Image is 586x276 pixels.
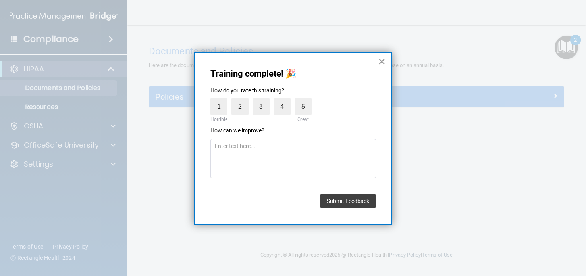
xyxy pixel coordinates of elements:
div: Great [295,115,312,124]
p: How can we improve? [210,127,376,135]
p: Training complete! 🎉 [210,69,376,79]
button: Submit Feedback [320,194,376,208]
label: 5 [295,98,312,115]
label: 4 [274,98,291,115]
p: How do you rate this training? [210,87,376,95]
iframe: Drift Widget Chat Controller [449,220,576,251]
label: 1 [210,98,227,115]
div: Horrible [208,115,229,124]
label: 2 [231,98,249,115]
label: 3 [253,98,270,115]
button: Close [378,55,386,68]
